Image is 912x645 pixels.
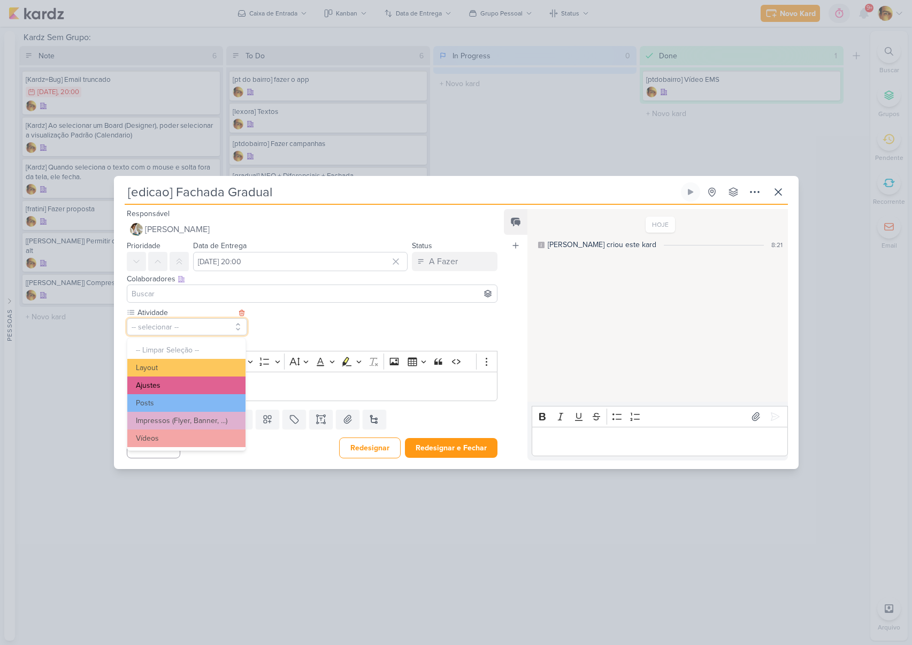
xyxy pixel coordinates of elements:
button: Posts [127,394,246,412]
div: Ligar relógio [686,188,695,196]
button: -- Limpar Seleção -- [127,341,246,359]
input: Select a date [193,252,408,271]
label: Prioridade [127,241,160,250]
button: Vídeos [127,429,246,447]
button: Impressos (Flyer, Banner, ...) [127,412,246,429]
input: Buscar [129,287,495,300]
div: 8:21 [771,240,783,250]
label: Status [412,241,432,250]
label: Responsável [127,209,170,218]
div: Editor toolbar [127,351,498,372]
button: Ajustes [127,377,246,394]
button: Redesignar [339,437,401,458]
label: Atividade [136,307,236,318]
button: A Fazer [412,252,497,271]
div: Colaboradores [127,273,498,285]
button: -- selecionar -- [127,318,248,335]
div: Editor editing area: main [532,427,787,456]
button: Redesignar e Fechar [405,438,497,458]
img: Raphael Simas [130,223,143,236]
div: A Fazer [429,255,458,268]
span: [PERSON_NAME] [145,223,210,236]
button: Layout [127,359,246,377]
div: Editor toolbar [532,406,787,427]
label: Data de Entrega [193,241,247,250]
button: [PERSON_NAME] [127,220,498,239]
div: Leandro criou este kard [548,239,656,250]
input: Texto sem título [135,340,498,351]
input: Kard Sem Título [125,182,679,202]
div: Editor editing area: main [127,372,498,401]
div: Este log é visível à todos no kard [538,242,545,248]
